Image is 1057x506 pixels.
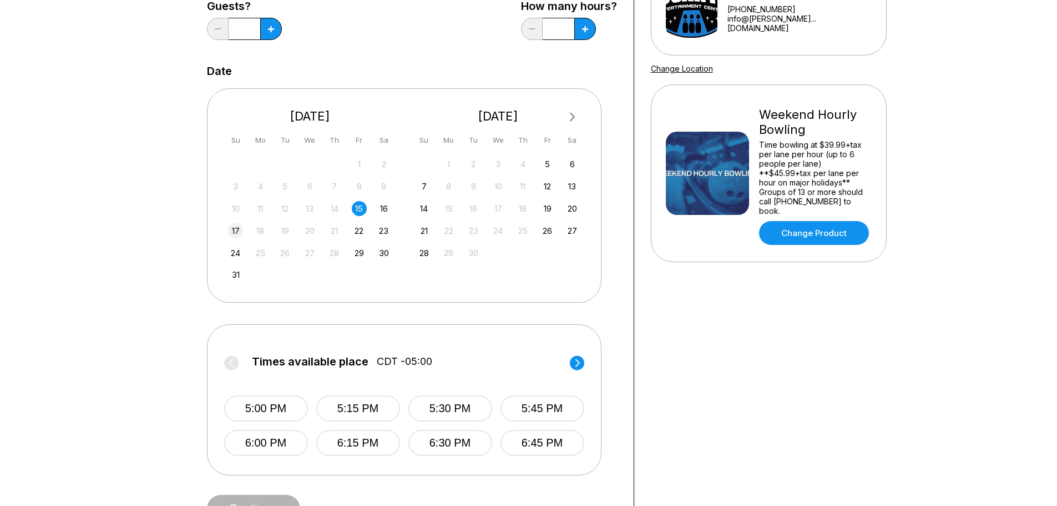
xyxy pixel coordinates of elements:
div: Not available Wednesday, August 20th, 2025 [302,223,317,238]
div: We [302,133,317,148]
div: Not available Monday, August 4th, 2025 [253,179,268,194]
div: month 2025-08 [227,156,393,283]
div: Not available Friday, August 8th, 2025 [352,179,367,194]
div: Not available Monday, September 8th, 2025 [441,179,456,194]
div: Not available Friday, August 1st, 2025 [352,157,367,172]
div: Th [327,133,342,148]
div: Not available Tuesday, September 16th, 2025 [466,201,481,216]
div: Not available Wednesday, September 10th, 2025 [490,179,505,194]
div: We [490,133,505,148]
a: info@[PERSON_NAME]...[DOMAIN_NAME] [727,14,872,33]
div: Not available Monday, September 1st, 2025 [441,157,456,172]
div: Not available Monday, September 15th, 2025 [441,201,456,216]
div: Choose Saturday, September 20th, 2025 [565,201,580,216]
span: CDT -05:00 [377,355,432,368]
div: Tu [466,133,481,148]
div: Not available Tuesday, September 2nd, 2025 [466,157,481,172]
div: Choose Sunday, August 24th, 2025 [228,246,243,260]
div: Sa [565,133,580,148]
div: Not available Wednesday, September 17th, 2025 [490,201,505,216]
div: Not available Tuesday, August 19th, 2025 [277,223,292,238]
button: 5:30 PM [408,395,492,422]
div: Choose Saturday, September 27th, 2025 [565,223,580,238]
div: Not available Monday, August 25th, 2025 [253,246,268,260]
div: Not available Tuesday, August 5th, 2025 [277,179,292,194]
div: Time bowling at $39.99+tax per lane per hour (up to 6 people per lane) **$45.99+tax per lane per ... [759,140,872,216]
label: Date [207,65,232,77]
div: Not available Tuesday, August 12th, 2025 [277,201,292,216]
div: Not available Wednesday, September 3rd, 2025 [490,157,505,172]
div: Not available Saturday, August 2nd, 2025 [376,157,391,172]
div: Choose Sunday, September 14th, 2025 [417,201,432,216]
div: Not available Sunday, August 10th, 2025 [228,201,243,216]
div: Not available Thursday, September 18th, 2025 [515,201,530,216]
div: Not available Tuesday, August 26th, 2025 [277,246,292,260]
div: Not available Monday, September 22nd, 2025 [441,223,456,238]
div: Not available Thursday, August 14th, 2025 [327,201,342,216]
div: Not available Saturday, August 9th, 2025 [376,179,391,194]
div: Choose Sunday, September 28th, 2025 [417,246,432,260]
div: Not available Monday, August 11th, 2025 [253,201,268,216]
button: 5:45 PM [500,395,584,422]
span: Times available place [252,355,368,368]
div: Not available Tuesday, September 30th, 2025 [466,246,481,260]
div: Tu [277,133,292,148]
div: Su [417,133,432,148]
div: month 2025-09 [415,156,581,260]
button: Next Month [564,108,581,126]
a: Change Product [759,221,869,245]
div: [PHONE_NUMBER] [727,4,872,14]
div: Not available Monday, September 29th, 2025 [441,246,456,260]
div: Choose Friday, September 26th, 2025 [540,223,555,238]
div: Choose Saturday, August 30th, 2025 [376,246,391,260]
button: 6:15 PM [316,430,400,456]
div: Su [228,133,243,148]
div: Choose Friday, September 19th, 2025 [540,201,555,216]
div: Not available Thursday, August 21st, 2025 [327,223,342,238]
div: Not available Wednesday, August 27th, 2025 [302,246,317,260]
div: Choose Friday, September 12th, 2025 [540,179,555,194]
div: Choose Saturday, August 23rd, 2025 [376,223,391,238]
div: Not available Sunday, August 3rd, 2025 [228,179,243,194]
div: Mo [441,133,456,148]
div: [DATE] [224,109,396,124]
div: Choose Saturday, September 6th, 2025 [565,157,580,172]
div: Not available Thursday, September 25th, 2025 [515,223,530,238]
button: 5:00 PM [224,395,308,422]
div: Choose Friday, September 5th, 2025 [540,157,555,172]
div: Sa [376,133,391,148]
div: Choose Sunday, September 7th, 2025 [417,179,432,194]
img: Weekend Hourly Bowling [666,132,749,215]
div: Choose Saturday, August 16th, 2025 [376,201,391,216]
div: Choose Sunday, August 31st, 2025 [228,267,243,282]
button: 5:15 PM [316,395,400,422]
div: Not available Wednesday, September 24th, 2025 [490,223,505,238]
div: Not available Thursday, August 28th, 2025 [327,246,342,260]
div: Not available Tuesday, September 9th, 2025 [466,179,481,194]
div: Choose Saturday, September 13th, 2025 [565,179,580,194]
div: Fr [540,133,555,148]
div: Th [515,133,530,148]
div: Not available Thursday, September 4th, 2025 [515,157,530,172]
div: Choose Sunday, September 21st, 2025 [417,223,432,238]
div: Not available Wednesday, August 6th, 2025 [302,179,317,194]
button: 6:45 PM [500,430,584,456]
div: Weekend Hourly Bowling [759,107,872,137]
button: 6:30 PM [408,430,492,456]
div: Not available Thursday, September 11th, 2025 [515,179,530,194]
div: Not available Thursday, August 7th, 2025 [327,179,342,194]
div: Choose Friday, August 22nd, 2025 [352,223,367,238]
div: Choose Friday, August 15th, 2025 [352,201,367,216]
div: Not available Wednesday, August 13th, 2025 [302,201,317,216]
div: Not available Monday, August 18th, 2025 [253,223,268,238]
div: Choose Sunday, August 17th, 2025 [228,223,243,238]
button: 6:00 PM [224,430,308,456]
a: Change Location [651,64,713,73]
div: [DATE] [412,109,584,124]
div: Choose Friday, August 29th, 2025 [352,246,367,260]
div: Mo [253,133,268,148]
div: Not available Tuesday, September 23rd, 2025 [466,223,481,238]
div: Fr [352,133,367,148]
